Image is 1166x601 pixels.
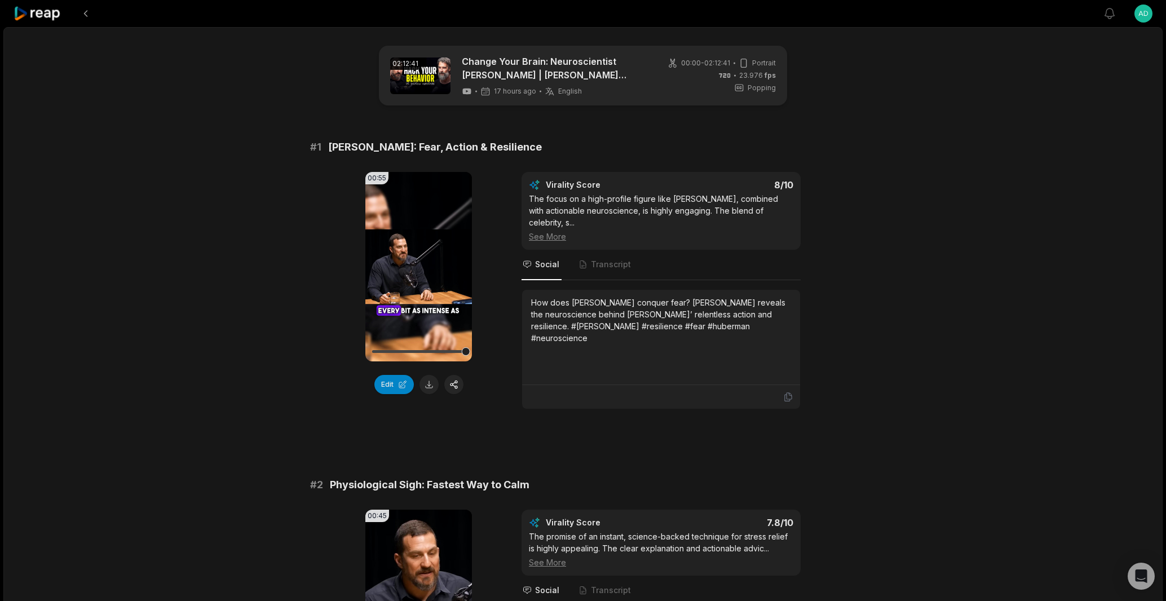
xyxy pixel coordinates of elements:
div: See More [529,231,793,242]
span: Transcript [591,585,631,596]
div: Open Intercom Messenger [1128,563,1155,590]
span: 23.976 [739,70,776,81]
span: 17 hours ago [494,87,536,96]
span: 00:00 - 02:12:41 [681,58,730,68]
span: English [558,87,582,96]
div: The promise of an instant, science-backed technique for stress relief is highly appealing. The cl... [529,531,793,568]
span: Portrait [752,58,776,68]
span: # 2 [310,477,323,493]
span: Physiological Sigh: Fastest Way to Calm [330,477,529,493]
nav: Tabs [522,250,801,280]
button: Edit [374,375,414,394]
span: Popping [748,83,776,93]
div: See More [529,556,793,568]
video: Your browser does not support mp4 format. [365,172,472,361]
span: # 1 [310,139,321,155]
span: fps [765,71,776,79]
span: Social [535,259,559,270]
a: Change Your Brain: Neuroscientist [PERSON_NAME] | [PERSON_NAME] Podcast [462,55,654,82]
div: The focus on a high-profile figure like [PERSON_NAME], combined with actionable neuroscience, is ... [529,193,793,242]
div: How does [PERSON_NAME] conquer fear? [PERSON_NAME] reveals the neuroscience behind [PERSON_NAME]’... [531,297,791,344]
div: Virality Score [546,179,667,191]
div: Virality Score [546,517,667,528]
div: 7.8 /10 [673,517,794,528]
span: Social [535,585,559,596]
span: [PERSON_NAME]: Fear, Action & Resilience [328,139,542,155]
div: 8 /10 [673,179,794,191]
span: Transcript [591,259,631,270]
